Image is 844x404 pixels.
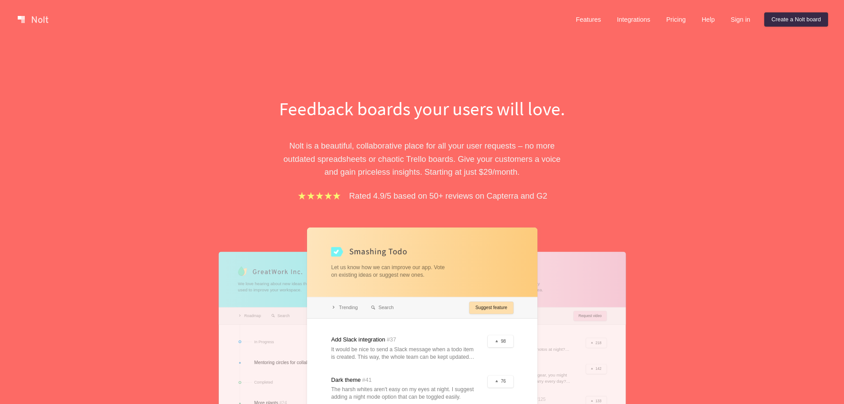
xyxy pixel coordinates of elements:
[569,12,608,27] a: Features
[269,96,575,122] h1: Feedback boards your users will love.
[659,12,693,27] a: Pricing
[297,191,342,201] img: stars.b067e34983.png
[610,12,657,27] a: Integrations
[349,189,547,202] p: Rated 4.9/5 based on 50+ reviews on Capterra and G2
[695,12,722,27] a: Help
[764,12,828,27] a: Create a Nolt board
[269,139,575,178] p: Nolt is a beautiful, collaborative place for all your user requests – no more outdated spreadshee...
[723,12,757,27] a: Sign in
